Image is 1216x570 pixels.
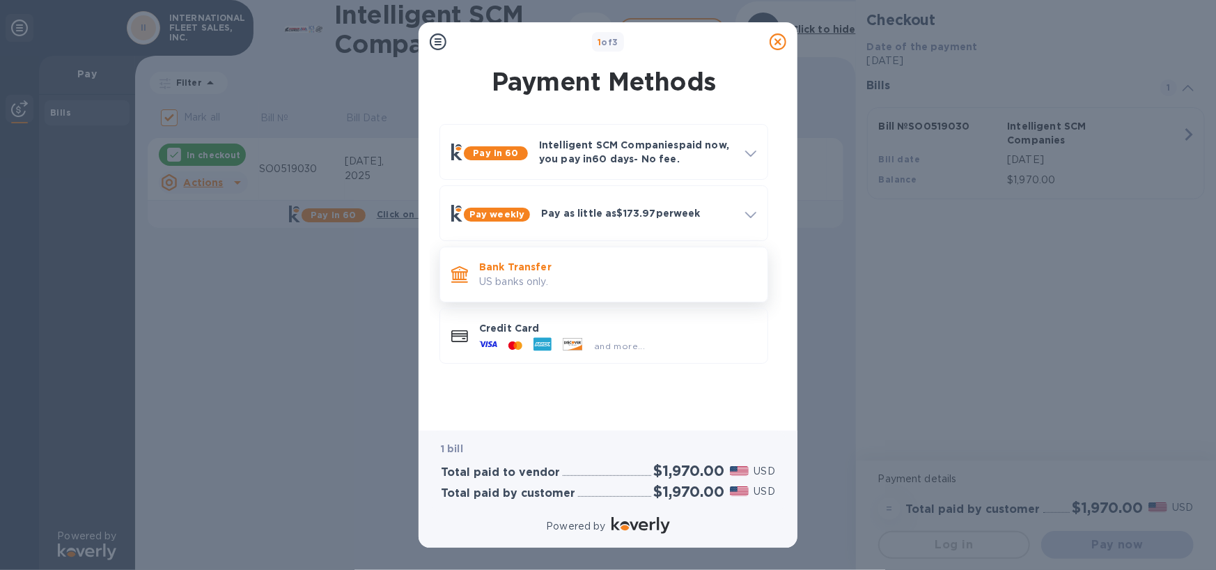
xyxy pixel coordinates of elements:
[598,37,618,47] b: of 3
[479,321,756,335] p: Credit Card
[654,483,724,500] h2: $1,970.00
[441,443,463,454] b: 1 bill
[479,260,756,274] p: Bank Transfer
[594,341,645,351] span: and more...
[730,486,749,496] img: USD
[441,487,575,500] h3: Total paid by customer
[754,484,775,499] p: USD
[611,517,670,534] img: Logo
[730,466,749,476] img: USD
[598,37,601,47] span: 1
[541,206,734,220] p: Pay as little as $173.97 per week
[654,462,724,479] h2: $1,970.00
[754,464,775,479] p: USD
[479,275,756,289] p: US banks only.
[473,148,518,158] b: Pay in 60
[441,466,560,479] h3: Total paid to vendor
[546,519,605,534] p: Powered by
[539,138,734,166] p: Intelligent SCM Companies paid now, you pay in 60 days - No fee.
[469,209,524,219] b: Pay weekly
[437,67,771,96] h1: Payment Methods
